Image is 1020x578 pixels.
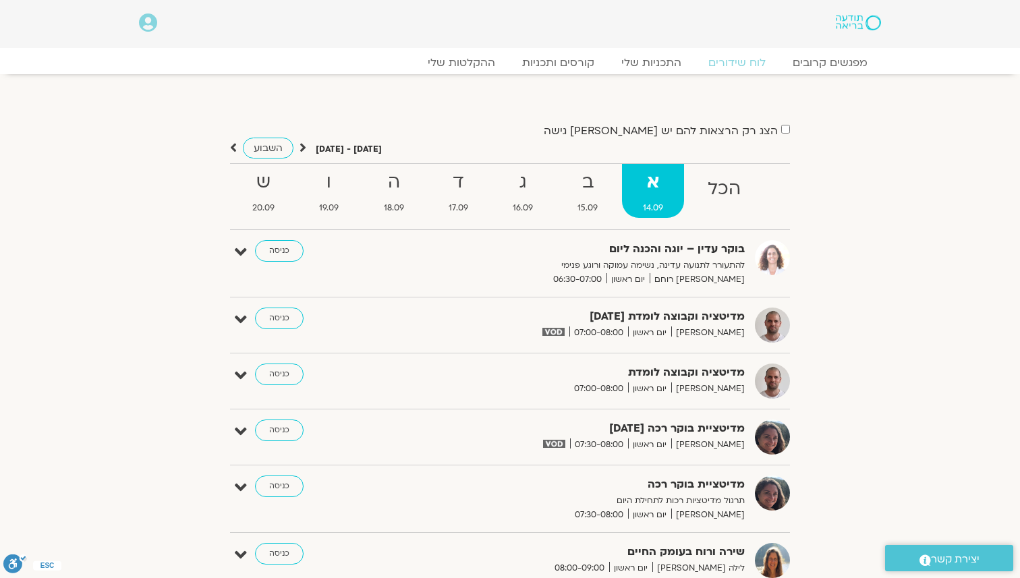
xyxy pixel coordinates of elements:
[363,164,425,218] a: ה18.09
[298,201,360,215] span: 19.09
[671,382,745,396] span: [PERSON_NAME]
[414,364,745,382] strong: מדיטציה וקבוצה לומדת
[414,543,745,561] strong: שירה ורוח בעומק החיים
[363,201,425,215] span: 18.09
[557,167,619,198] strong: ב
[622,167,684,198] strong: א
[255,475,304,497] a: כניסה
[414,308,745,326] strong: מדיטציה וקבוצה לומדת [DATE]
[414,240,745,258] strong: בוקר עדין – יוגה והכנה ליום
[255,240,304,262] a: כניסה
[931,550,980,569] span: יצירת קשר
[492,164,554,218] a: ג16.09
[606,272,650,287] span: יום ראשון
[622,164,684,218] a: א14.09
[570,438,628,452] span: 07:30-08:00
[628,382,671,396] span: יום ראשון
[542,328,565,336] img: vodicon
[671,326,745,340] span: [PERSON_NAME]
[569,326,628,340] span: 07:00-08:00
[414,494,745,508] p: תרגול מדיטציות רכות לתחילת היום
[298,164,360,218] a: ו19.09
[231,201,295,215] span: 20.09
[622,201,684,215] span: 14.09
[231,164,295,218] a: ש20.09
[243,138,293,158] a: השבוע
[570,508,628,522] span: 07:30-08:00
[255,364,304,385] a: כניסה
[557,201,619,215] span: 15.09
[509,56,608,69] a: קורסים ותכניות
[255,420,304,441] a: כניסה
[650,272,745,287] span: [PERSON_NAME] רוחם
[695,56,779,69] a: לוח שידורים
[414,258,745,272] p: להתעורר לתנועה עדינה, נשימה עמוקה ורוגע פנימי
[671,508,745,522] span: [PERSON_NAME]
[231,167,295,198] strong: ש
[557,164,619,218] a: ב15.09
[543,440,565,448] img: vodicon
[428,164,489,218] a: ד17.09
[671,438,745,452] span: [PERSON_NAME]
[550,561,609,575] span: 08:00-09:00
[609,561,652,575] span: יום ראשון
[428,167,489,198] strong: ד
[885,545,1013,571] a: יצירת קשר
[492,167,554,198] strong: ג
[628,438,671,452] span: יום ראשון
[298,167,360,198] strong: ו
[363,167,425,198] strong: ה
[139,56,881,69] nav: Menu
[608,56,695,69] a: התכניות שלי
[428,201,489,215] span: 17.09
[628,326,671,340] span: יום ראשון
[255,543,304,565] a: כניסה
[254,142,283,154] span: השבוע
[687,164,762,218] a: הכל
[628,508,671,522] span: יום ראשון
[255,308,304,329] a: כניסה
[414,475,745,494] strong: מדיטציית בוקר רכה
[779,56,881,69] a: מפגשים קרובים
[687,174,762,204] strong: הכל
[316,142,382,156] p: [DATE] - [DATE]
[652,561,745,575] span: לילה [PERSON_NAME]
[414,420,745,438] strong: מדיטציית בוקר רכה [DATE]
[548,272,606,287] span: 06:30-07:00
[492,201,554,215] span: 16.09
[569,382,628,396] span: 07:00-08:00
[414,56,509,69] a: ההקלטות שלי
[544,125,778,137] label: הצג רק הרצאות להם יש [PERSON_NAME] גישה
